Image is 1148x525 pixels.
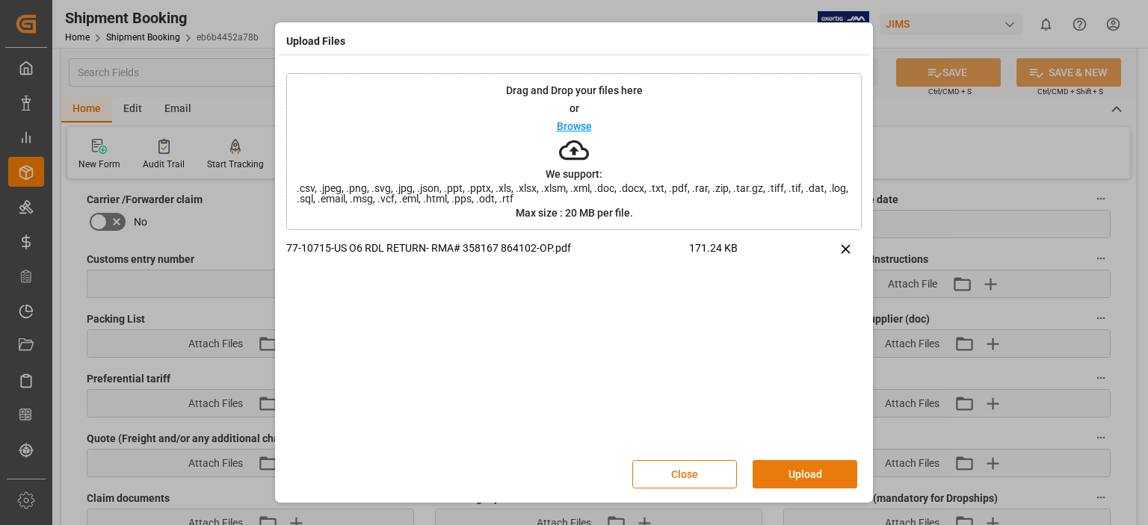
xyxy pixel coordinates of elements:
p: We support: [546,169,602,179]
span: 171.24 KB [689,240,791,267]
div: Drag and Drop your files hereorBrowseWe support:.csv, .jpeg, .png, .svg, .jpg, .json, .ppt, .pptx... [286,73,862,230]
h4: Upload Files [286,34,345,49]
span: .csv, .jpeg, .png, .svg, .jpg, .json, .ppt, .pptx, .xls, .xlsx, .xlsm, .xml, .doc, .docx, .txt, .... [287,183,861,204]
button: Close [632,460,737,488]
p: or [570,103,579,114]
p: Drag and Drop your files here [506,85,643,96]
button: Upload [753,460,857,488]
p: Max size : 20 MB per file. [516,208,633,218]
p: 77-10715-US O6 RDL RETURN- RMA# 358167 864102-OP.pdf [286,240,689,256]
p: Browse [557,121,592,131]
